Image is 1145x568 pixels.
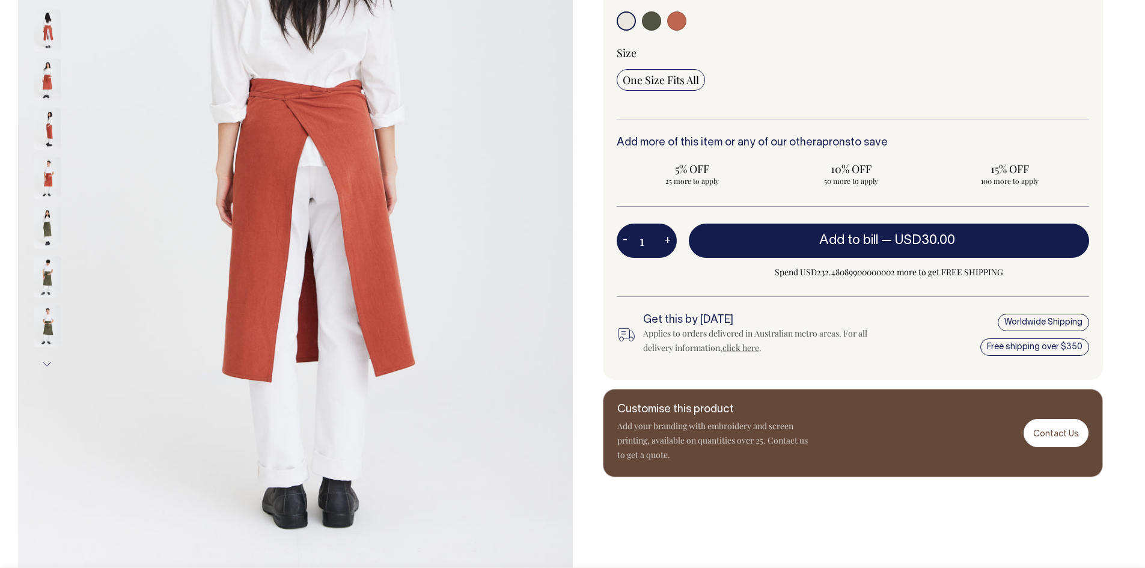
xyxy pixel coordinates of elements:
[881,234,958,246] span: —
[689,224,1090,257] button: Add to bill —USD30.00
[34,108,61,150] img: rust
[34,305,61,347] img: olive
[34,10,61,52] img: rust
[895,234,955,246] span: USD30.00
[34,59,61,101] img: rust
[617,158,768,189] input: 5% OFF 25 more to apply
[617,419,810,462] p: Add your branding with embroidery and screen printing, available on quantities over 25. Contact u...
[34,207,61,249] img: olive
[781,176,921,186] span: 50 more to apply
[617,404,810,416] h6: Customise this product
[816,138,850,148] a: aprons
[623,73,699,87] span: One Size Fits All
[623,162,762,176] span: 5% OFF
[617,69,705,91] input: One Size Fits All
[623,176,762,186] span: 25 more to apply
[34,256,61,298] img: olive
[38,351,56,378] button: Next
[658,229,677,253] button: +
[643,326,875,355] div: Applies to orders delivered in Australian metro areas. For all delivery information, .
[934,158,1085,189] input: 15% OFF 100 more to apply
[722,342,759,353] a: click here
[940,162,1079,176] span: 15% OFF
[940,176,1079,186] span: 100 more to apply
[643,314,875,326] h6: Get this by [DATE]
[689,265,1090,279] span: Spend USD232.48089900000002 more to get FREE SHIPPING
[617,137,1090,149] h6: Add more of this item or any of our other to save
[775,158,927,189] input: 10% OFF 50 more to apply
[781,162,921,176] span: 10% OFF
[617,229,634,253] button: -
[819,234,878,246] span: Add to bill
[617,46,1090,60] div: Size
[34,157,61,200] img: rust
[1024,419,1089,447] a: Contact Us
